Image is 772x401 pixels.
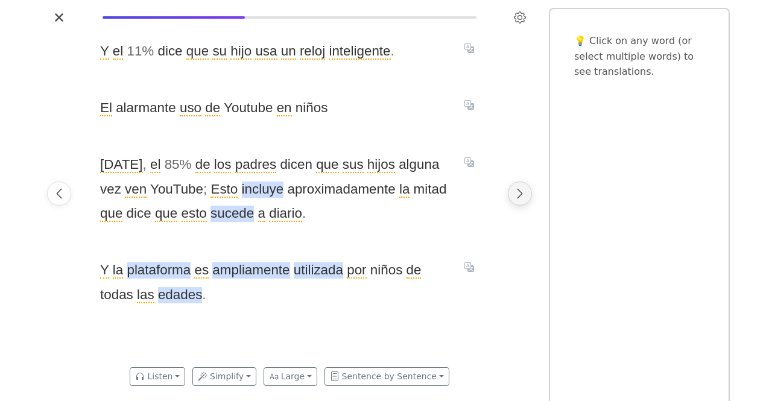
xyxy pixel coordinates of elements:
[508,182,532,206] button: Next page
[281,43,296,60] span: un
[460,260,479,274] button: Translate sentence
[100,182,121,198] span: vez
[143,157,147,172] span: ,
[347,262,366,279] span: por
[302,206,306,221] span: .
[158,43,183,60] span: dice
[103,16,476,19] div: Reading progress
[407,262,422,279] span: de
[391,43,394,58] span: .
[287,182,395,198] span: aproximadamente
[180,157,192,172] span: %
[192,367,256,386] button: Simplify
[212,43,227,60] span: su
[47,182,71,206] button: Previous page
[100,262,109,279] span: Y
[367,157,395,173] span: hijos
[230,43,252,60] span: hijo
[100,100,112,116] span: El
[269,206,302,222] span: diario
[255,43,277,60] span: usa
[100,287,133,303] span: todas
[180,100,201,116] span: uso
[127,262,191,279] span: plataforma
[324,367,449,386] button: Sentence by Sentence
[155,206,177,222] span: que
[116,100,176,116] span: alarmante
[182,206,207,222] span: esto
[316,157,338,173] span: que
[300,43,325,60] span: reloj
[258,206,265,222] span: a
[202,287,206,302] span: .
[460,98,479,112] button: Translate sentence
[127,43,142,60] span: 11
[205,100,220,116] span: de
[414,182,447,198] span: mitad
[399,157,439,173] span: alguna
[194,262,209,279] span: es
[264,367,317,386] button: Large
[277,100,292,116] span: en
[150,157,160,173] span: el
[186,43,209,60] span: que
[195,157,210,173] span: de
[100,43,109,60] span: Y
[113,262,123,279] span: la
[100,206,122,222] span: que
[113,43,123,60] span: el
[343,157,364,173] span: sus
[203,182,207,197] span: ;
[294,262,343,279] span: utilizada
[49,8,69,27] button: Close
[127,206,151,222] span: dice
[150,182,203,198] span: YouTube
[165,157,180,173] span: 85
[142,43,154,58] span: %
[100,157,143,173] span: [DATE]
[242,182,284,198] span: incluye
[370,262,403,279] span: niños
[214,157,232,173] span: los
[158,287,202,303] span: edades
[125,182,147,198] span: ven
[574,33,704,80] p: 💡 Click on any word (or select multiple words) to see translations.
[460,154,479,169] button: Translate sentence
[510,8,530,27] button: Settings
[399,182,410,198] span: la
[212,262,289,279] span: ampliamente
[280,157,312,173] span: dicen
[130,367,185,386] button: Listen
[329,43,390,60] span: inteligente
[296,100,328,116] span: niños
[460,41,479,55] button: Translate sentence
[235,157,276,173] span: padres
[210,206,254,222] span: sucede
[224,100,273,116] span: Youtube
[210,182,238,198] span: Esto
[137,287,154,303] span: las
